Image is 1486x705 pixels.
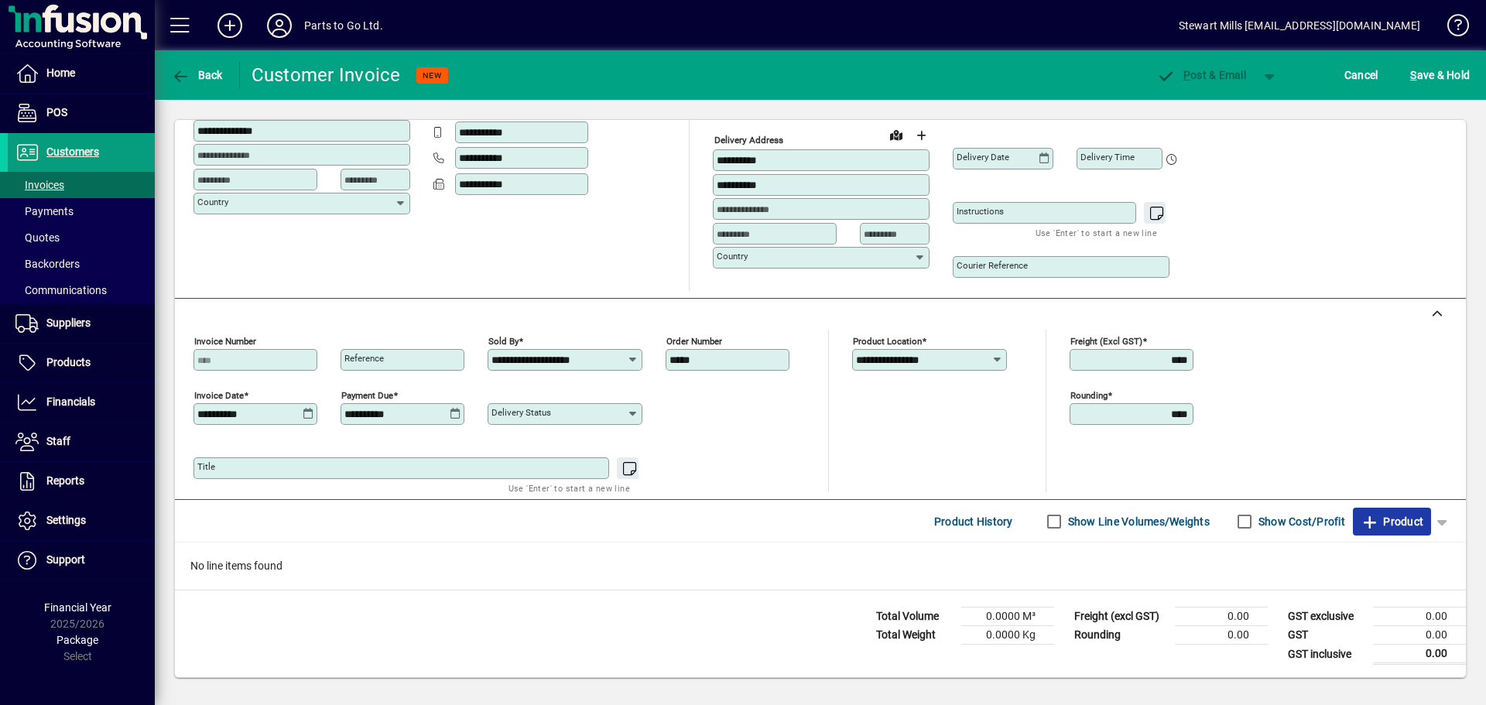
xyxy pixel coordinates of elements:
[167,61,227,89] button: Back
[957,260,1028,271] mat-label: Courier Reference
[8,224,155,251] a: Quotes
[1373,626,1466,645] td: 0.00
[171,69,223,81] span: Back
[1373,645,1466,664] td: 0.00
[1156,69,1246,81] span: ost & Email
[957,206,1004,217] mat-label: Instructions
[155,61,240,89] app-page-header-button: Back
[868,607,961,626] td: Total Volume
[1406,61,1474,89] button: Save & Hold
[46,356,91,368] span: Products
[8,383,155,422] a: Financials
[8,304,155,343] a: Suppliers
[15,258,80,270] span: Backorders
[8,94,155,132] a: POS
[1149,61,1254,89] button: Post & Email
[1070,390,1108,401] mat-label: Rounding
[175,542,1466,590] div: No line items found
[1175,626,1268,645] td: 0.00
[1179,13,1420,38] div: Stewart Mills [EMAIL_ADDRESS][DOMAIN_NAME]
[1036,224,1157,241] mat-hint: Use 'Enter' to start a new line
[1280,626,1373,645] td: GST
[56,634,98,646] span: Package
[8,172,155,198] a: Invoices
[957,152,1009,163] mat-label: Delivery date
[1280,607,1373,626] td: GST exclusive
[205,12,255,39] button: Add
[8,541,155,580] a: Support
[194,390,244,401] mat-label: Invoice date
[15,231,60,244] span: Quotes
[8,462,155,501] a: Reports
[1183,69,1190,81] span: P
[853,336,922,347] mat-label: Product location
[46,145,99,158] span: Customers
[1255,514,1345,529] label: Show Cost/Profit
[491,407,551,418] mat-label: Delivery status
[928,508,1019,536] button: Product History
[909,123,933,148] button: Choose address
[666,336,722,347] mat-label: Order number
[46,67,75,79] span: Home
[46,474,84,487] span: Reports
[46,317,91,329] span: Suppliers
[15,179,64,191] span: Invoices
[1353,508,1431,536] button: Product
[197,197,228,207] mat-label: Country
[868,626,961,645] td: Total Weight
[46,553,85,566] span: Support
[8,423,155,461] a: Staff
[1070,336,1142,347] mat-label: Freight (excl GST)
[46,514,86,526] span: Settings
[1410,63,1470,87] span: ave & Hold
[1067,626,1175,645] td: Rounding
[1344,63,1378,87] span: Cancel
[961,607,1054,626] td: 0.0000 M³
[255,12,304,39] button: Profile
[1175,607,1268,626] td: 0.00
[1373,607,1466,626] td: 0.00
[508,479,630,497] mat-hint: Use 'Enter' to start a new line
[8,251,155,277] a: Backorders
[8,54,155,93] a: Home
[1340,61,1382,89] button: Cancel
[1065,514,1210,529] label: Show Line Volumes/Weights
[44,601,111,614] span: Financial Year
[961,626,1054,645] td: 0.0000 Kg
[8,344,155,382] a: Products
[488,336,519,347] mat-label: Sold by
[1067,607,1175,626] td: Freight (excl GST)
[15,205,74,217] span: Payments
[194,336,256,347] mat-label: Invoice number
[15,284,107,296] span: Communications
[884,122,909,147] a: View on map
[1436,3,1467,53] a: Knowledge Base
[1080,152,1135,163] mat-label: Delivery time
[46,435,70,447] span: Staff
[1410,69,1416,81] span: S
[304,13,383,38] div: Parts to Go Ltd.
[252,63,401,87] div: Customer Invoice
[8,501,155,540] a: Settings
[8,277,155,303] a: Communications
[341,390,393,401] mat-label: Payment due
[1361,509,1423,534] span: Product
[934,509,1013,534] span: Product History
[344,353,384,364] mat-label: Reference
[1280,645,1373,664] td: GST inclusive
[8,198,155,224] a: Payments
[423,70,442,80] span: NEW
[46,106,67,118] span: POS
[197,461,215,472] mat-label: Title
[717,251,748,262] mat-label: Country
[46,395,95,408] span: Financials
